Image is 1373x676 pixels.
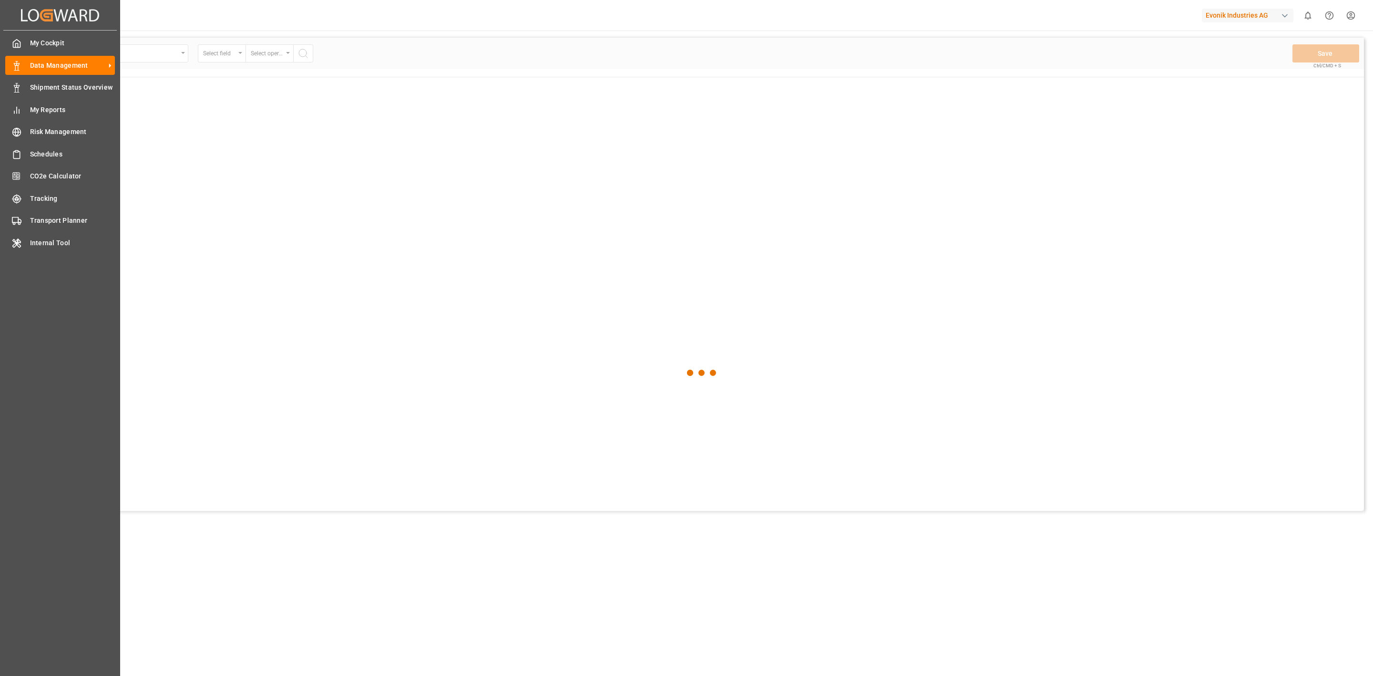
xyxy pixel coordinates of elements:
[1202,6,1297,24] button: Evonik Industries AG
[5,211,115,230] a: Transport Planner
[5,78,115,97] a: Shipment Status Overview
[30,194,115,204] span: Tracking
[30,61,105,71] span: Data Management
[5,100,115,119] a: My Reports
[5,167,115,186] a: CO2e Calculator
[30,83,115,93] span: Shipment Status Overview
[30,127,115,137] span: Risk Management
[5,145,115,163] a: Schedules
[5,189,115,208] a: Tracking
[1202,9,1293,22] div: Evonik Industries AG
[1319,5,1340,26] button: Help Center
[5,34,115,52] a: My Cockpit
[30,149,115,159] span: Schedules
[5,233,115,252] a: Internal Tool
[30,105,115,115] span: My Reports
[30,171,115,181] span: CO2e Calculator
[5,123,115,141] a: Risk Management
[30,216,115,226] span: Transport Planner
[1297,5,1319,26] button: show 0 new notifications
[30,38,115,48] span: My Cockpit
[30,238,115,248] span: Internal Tool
